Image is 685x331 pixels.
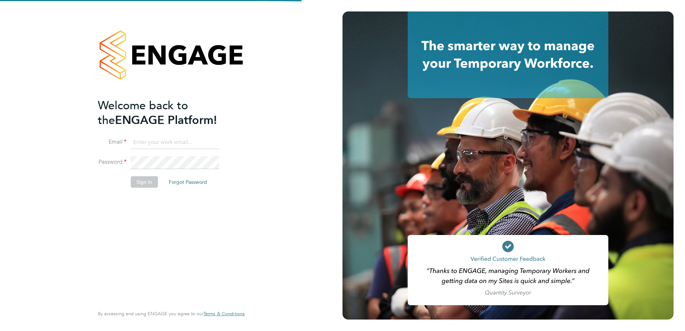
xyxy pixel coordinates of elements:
[98,138,126,146] label: Email
[131,176,158,188] button: Sign In
[131,136,219,149] input: Enter your work email...
[98,98,238,128] h2: ENGAGE Platform!
[98,99,188,127] span: Welcome back to the
[203,311,245,317] a: Terms & Conditions
[98,311,245,317] span: By accessing and using ENGAGE you agree to our
[98,158,126,166] label: Password
[163,176,213,188] button: Forgot Password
